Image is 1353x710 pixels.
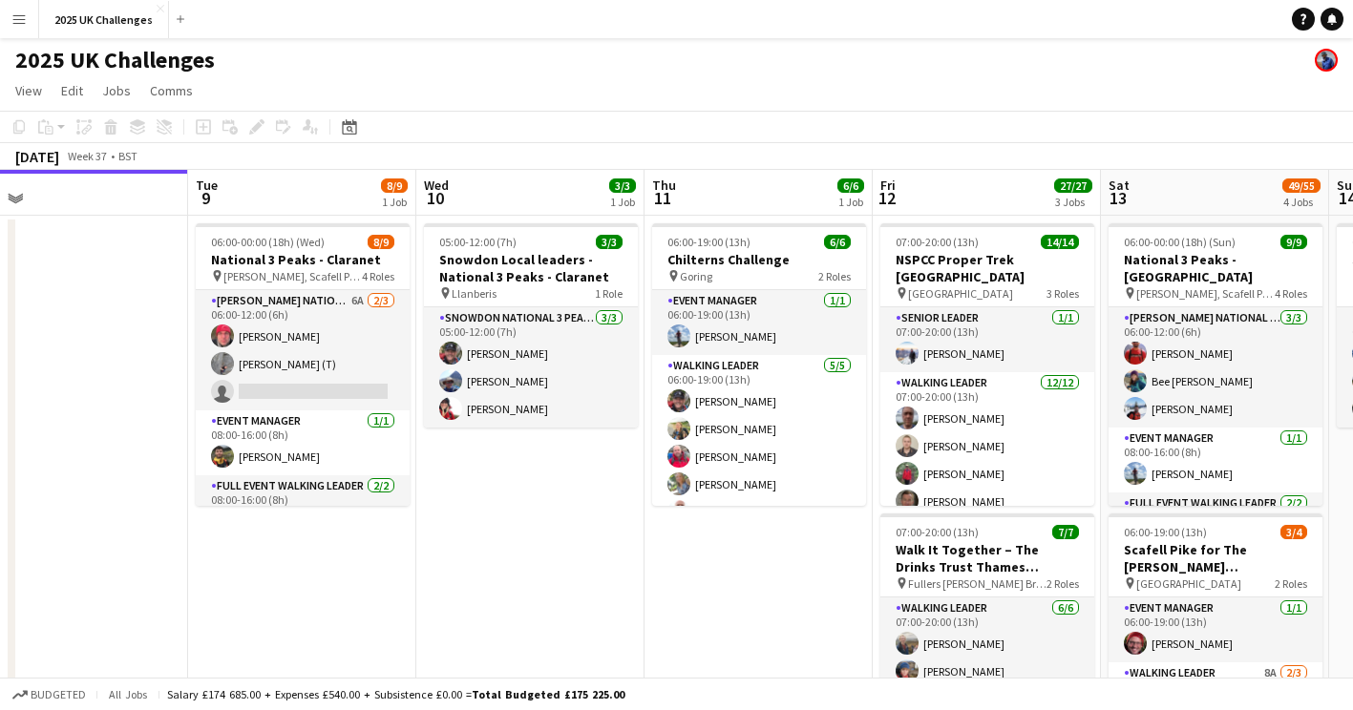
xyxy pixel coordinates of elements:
a: Comms [142,78,201,103]
span: Comms [150,82,193,99]
div: [DATE] [15,147,59,166]
span: Jobs [102,82,131,99]
a: Edit [53,78,91,103]
span: Edit [61,82,83,99]
span: Week 37 [63,149,111,163]
a: View [8,78,50,103]
button: 2025 UK Challenges [39,1,169,38]
span: View [15,82,42,99]
span: Budgeted [31,688,86,701]
a: Jobs [95,78,138,103]
span: All jobs [105,687,151,701]
app-user-avatar: Andy Baker [1315,49,1338,72]
h1: 2025 UK Challenges [15,46,215,74]
button: Budgeted [10,684,89,705]
div: BST [118,149,137,163]
div: Salary £174 685.00 + Expenses £540.00 + Subsistence £0.00 = [167,687,624,701]
span: Total Budgeted £175 225.00 [472,687,624,701]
